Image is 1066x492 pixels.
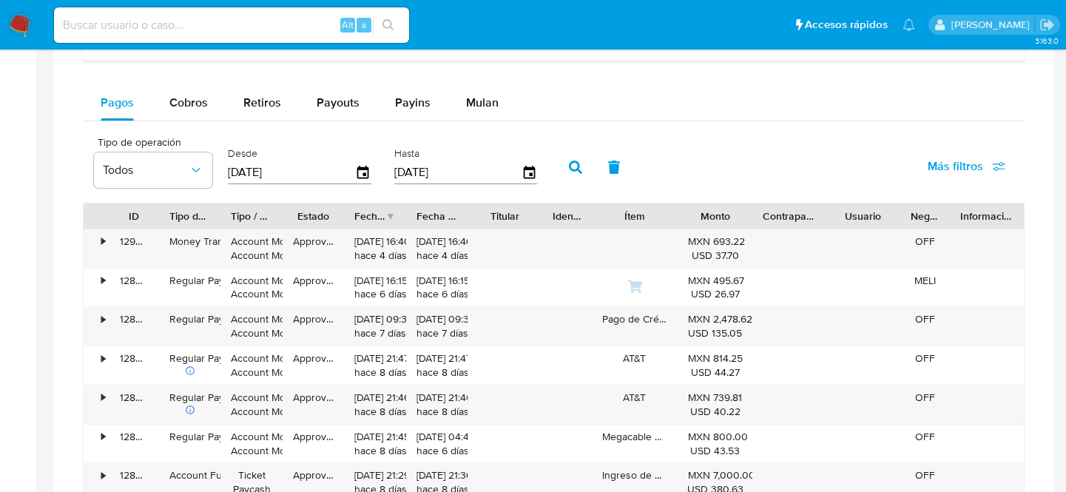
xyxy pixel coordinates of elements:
a: Salir [1039,17,1055,33]
span: s [362,18,366,32]
span: 3.163.0 [1035,35,1059,47]
input: Buscar usuario o caso... [54,16,409,35]
span: Alt [342,18,354,32]
a: Notificaciones [903,18,915,31]
p: cesar.gonzalez@mercadolibre.com.mx [951,18,1034,32]
button: search-icon [373,15,403,36]
span: Accesos rápidos [805,17,888,33]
